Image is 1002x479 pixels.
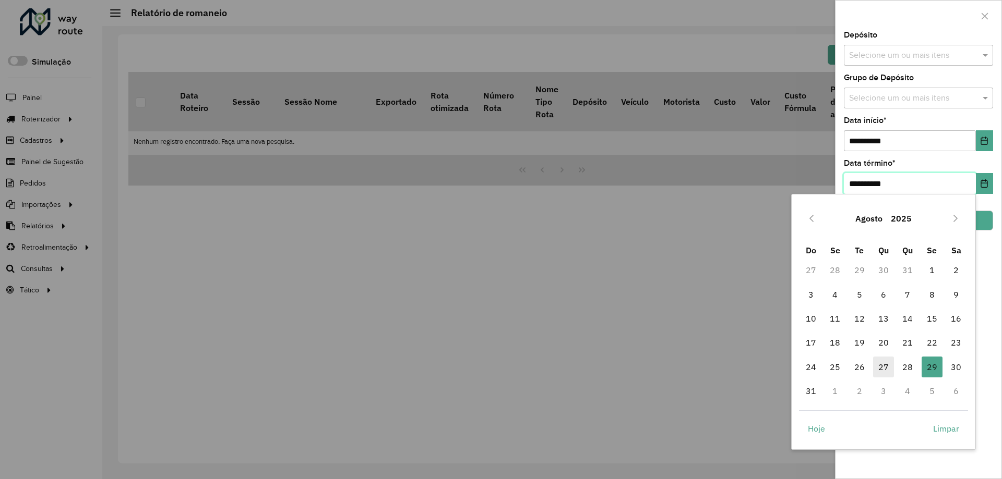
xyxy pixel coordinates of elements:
td: 12 [847,306,871,330]
td: 27 [872,355,896,379]
label: Grupo de Depósito [844,71,914,84]
td: 5 [920,379,944,403]
span: Sa [951,245,961,255]
span: 19 [849,332,870,353]
span: Se [927,245,937,255]
td: 4 [896,379,920,403]
td: 5 [847,283,871,306]
td: 29 [847,258,871,282]
td: 31 [799,379,823,403]
span: 22 [922,332,943,353]
span: Qu [878,245,889,255]
td: 17 [799,330,823,354]
span: 31 [801,380,821,401]
td: 27 [799,258,823,282]
td: 28 [896,355,920,379]
td: 21 [896,330,920,354]
button: Choose Month [851,206,887,231]
td: 18 [823,330,847,354]
span: 15 [922,308,943,329]
td: 28 [823,258,847,282]
span: 25 [825,357,845,377]
span: 10 [801,308,821,329]
td: 20 [872,330,896,354]
span: 17 [801,332,821,353]
td: 4 [823,283,847,306]
span: Do [806,245,816,255]
button: Hoje [799,418,834,439]
span: Se [830,245,840,255]
td: 11 [823,306,847,330]
span: Qu [902,245,913,255]
span: 8 [922,284,943,305]
button: Previous Month [803,210,820,227]
span: 30 [946,357,967,377]
span: Limpar [933,422,959,435]
td: 8 [920,283,944,306]
td: 1 [920,258,944,282]
span: 13 [873,308,894,329]
td: 7 [896,283,920,306]
span: 12 [849,308,870,329]
td: 26 [847,355,871,379]
span: 23 [946,332,967,353]
span: 1 [922,260,943,280]
td: 16 [944,306,968,330]
td: 13 [872,306,896,330]
span: Te [855,245,864,255]
span: 7 [897,284,918,305]
label: Data término [844,157,896,169]
button: Choose Date [976,173,993,194]
span: 11 [825,308,845,329]
button: Next Month [947,210,964,227]
div: Choose Date [791,194,976,450]
span: 2 [946,260,967,280]
span: 21 [897,332,918,353]
span: 24 [801,357,821,377]
td: 31 [896,258,920,282]
span: 6 [873,284,894,305]
span: 14 [897,308,918,329]
span: Hoje [808,422,825,435]
label: Data início [844,114,887,127]
label: Depósito [844,29,877,41]
td: 6 [872,283,896,306]
button: Choose Year [887,206,916,231]
span: 29 [922,357,943,377]
td: 25 [823,355,847,379]
td: 2 [944,258,968,282]
td: 24 [799,355,823,379]
td: 3 [872,379,896,403]
td: 6 [944,379,968,403]
span: 16 [946,308,967,329]
span: 26 [849,357,870,377]
td: 29 [920,355,944,379]
button: Choose Date [976,130,993,151]
td: 9 [944,283,968,306]
td: 14 [896,306,920,330]
span: 18 [825,332,845,353]
td: 2 [847,379,871,403]
td: 3 [799,283,823,306]
td: 30 [872,258,896,282]
td: 1 [823,379,847,403]
td: 10 [799,306,823,330]
td: 19 [847,330,871,354]
span: 28 [897,357,918,377]
td: 15 [920,306,944,330]
span: 9 [946,284,967,305]
td: 23 [944,330,968,354]
span: 20 [873,332,894,353]
td: 22 [920,330,944,354]
span: 3 [801,284,821,305]
td: 30 [944,355,968,379]
span: 4 [825,284,845,305]
span: 5 [849,284,870,305]
span: 27 [873,357,894,377]
button: Limpar [924,418,968,439]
